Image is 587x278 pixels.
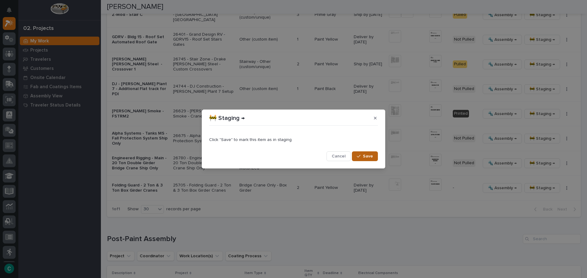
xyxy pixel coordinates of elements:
p: 🚧 Staging → [209,114,245,122]
p: Click "Save" to mark this item as in staging. [209,137,378,143]
span: Cancel [332,153,345,159]
span: Save [363,153,373,159]
button: Cancel [327,151,351,161]
button: Save [352,151,378,161]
